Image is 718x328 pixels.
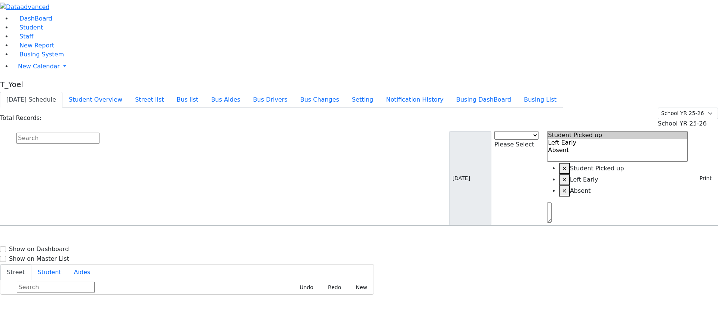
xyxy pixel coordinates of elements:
a: Busing System [12,51,64,58]
button: Redo [320,282,344,293]
a: Student [12,24,43,31]
option: Student Picked up [547,131,688,139]
button: Street list [129,92,170,108]
span: Absent [570,187,591,194]
label: Show on Dashboard [9,245,69,254]
span: DashBoard [19,15,52,22]
button: Bus Drivers [247,92,294,108]
span: New Calendar [18,63,60,70]
li: Student Picked up [559,163,688,174]
button: Remove item [559,174,570,185]
input: Search [17,282,95,293]
select: Default select example [658,108,718,119]
span: New Report [19,42,54,49]
span: × [562,165,567,172]
span: Busing System [19,51,64,58]
button: Student Overview [62,92,129,108]
button: Bus Changes [294,92,346,108]
a: New Calendar [12,59,718,74]
button: Notification History [380,92,450,108]
button: Undo [291,282,317,293]
input: Search [16,133,99,144]
button: New [347,282,371,293]
button: Print [691,173,715,184]
span: × [562,176,567,183]
span: Please Select [494,141,534,148]
span: School YR 25-26 [658,120,707,127]
textarea: Search [547,202,552,223]
span: Staff [19,33,33,40]
a: DashBoard [12,15,52,22]
li: Left Early [559,174,688,185]
span: Student Picked up [570,165,624,172]
button: Bus Aides [205,92,246,108]
button: Busing List [518,92,563,108]
button: Remove item [559,163,570,174]
option: Absent [547,146,688,154]
a: Staff [12,33,33,40]
li: Absent [559,185,688,197]
button: Setting [346,92,380,108]
span: Left Early [570,176,598,183]
button: Street [0,264,31,280]
a: New Report [12,42,54,49]
div: Street [0,280,374,294]
button: Remove item [559,185,570,197]
button: Aides [68,264,97,280]
label: Show on Master List [9,254,69,263]
button: Student [31,264,68,280]
button: Bus list [170,92,205,108]
option: Left Early [547,139,688,146]
span: × [562,187,567,194]
span: Student [19,24,43,31]
button: Busing DashBoard [450,92,518,108]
